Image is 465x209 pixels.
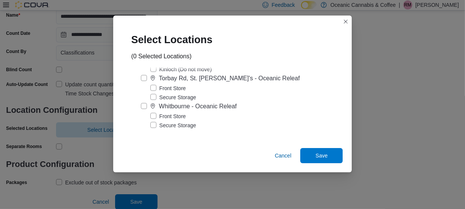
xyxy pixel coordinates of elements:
button: Save [300,148,343,163]
span: Cancel [275,152,292,159]
div: Torbay Rd, St. [PERSON_NAME]'s - Oceanic Releaf [159,74,300,83]
div: Whitbourne - Oceanic Releaf [159,102,237,111]
div: (0 Selected Locations) [131,52,192,61]
label: Kinloch (Do not move) [150,65,212,74]
label: Front Store [150,112,186,121]
label: Secure Storage [150,121,196,130]
label: Secure Storage [150,93,196,102]
button: Closes this modal window [341,17,350,26]
span: Save [315,152,328,159]
button: Cancel [272,148,295,163]
div: Select Locations [122,25,228,52]
label: Front Store [150,84,186,93]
